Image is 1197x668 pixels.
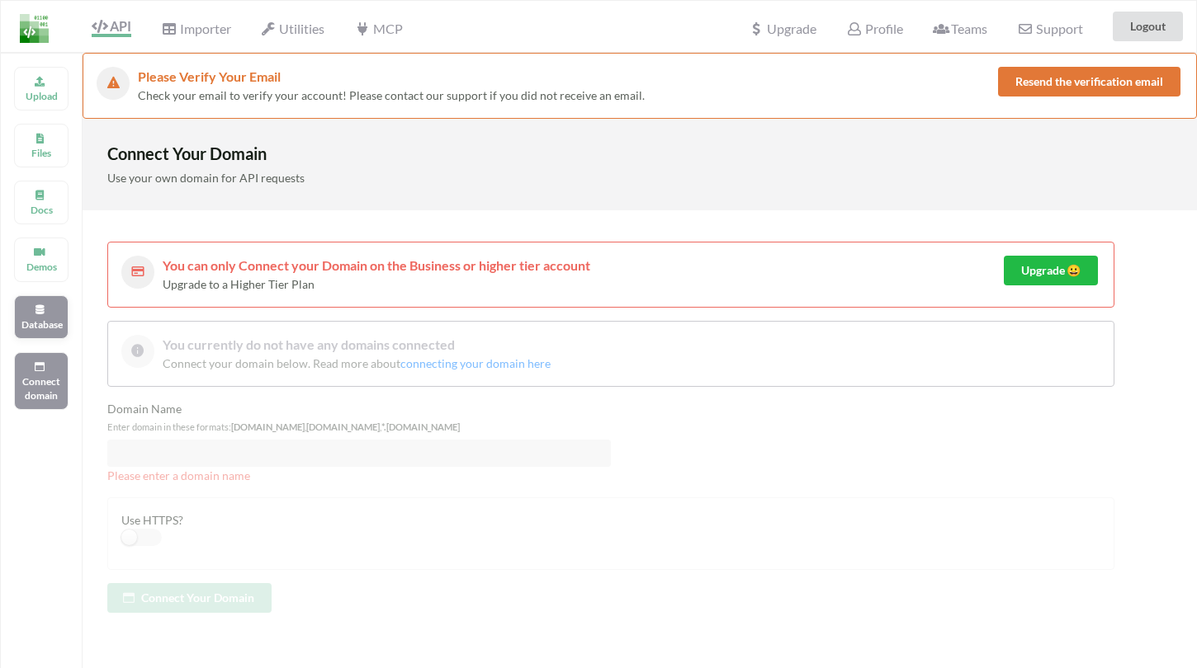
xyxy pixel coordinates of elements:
span: Check your email to verify your account! Please contact our support if you did not receive an email. [138,88,645,102]
button: Upgradesmile [1004,256,1098,285]
span: Upgrade [1021,263,1081,277]
span: Teams [933,21,987,36]
span: MCP [354,21,402,36]
span: smile [1065,263,1081,277]
button: Logout [1113,12,1183,41]
span: Utilities [261,21,324,36]
span: Importer [161,21,230,36]
p: Demos [21,260,61,274]
span: Upgrade [749,22,816,35]
span: You can only Connect your Domain on the Business or higher tier account [163,257,590,273]
span: Upgrade to a Higher Tier Plan [163,277,315,291]
span: API [92,18,131,34]
p: Upload [21,89,61,103]
p: Docs [21,203,61,217]
span: Please Verify Your Email [138,68,281,84]
p: Connect domain [21,374,61,402]
h5: Use your own domain for API requests [107,172,1172,186]
p: Database [21,318,61,332]
p: Files [21,146,61,160]
button: Resend the verification email [998,67,1180,96]
span: Profile [846,21,902,36]
span: Support [1017,22,1082,35]
img: LogoIcon.png [20,14,49,43]
h3: Connect Your Domain [107,143,1172,163]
